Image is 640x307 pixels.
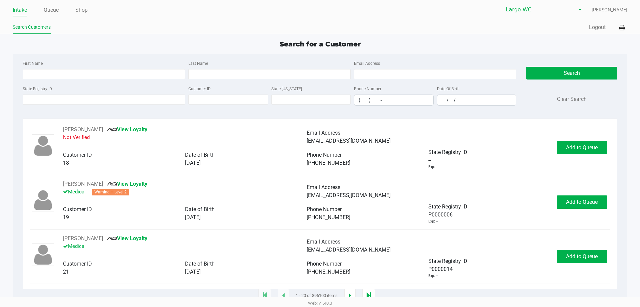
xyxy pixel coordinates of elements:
span: [DATE] [185,160,201,166]
span: Add to Queue [566,144,598,151]
button: See customer info [63,126,103,134]
button: Select [575,4,585,16]
a: View Loyalty [107,181,147,187]
p: Not Verified [63,134,307,143]
span: 1 - 20 of 896100 items [296,292,338,299]
app-submit-button: Move to last page [362,289,375,302]
kendo-maskedtextbox: Format: MM/DD/YYYY [437,95,517,106]
span: [EMAIL_ADDRESS][DOMAIN_NAME] [307,192,391,198]
button: Logout [589,23,606,31]
span: State Registry ID [428,203,467,210]
span: Email Address [307,239,340,245]
label: Phone Number [354,86,381,92]
span: [PHONE_NUMBER] [307,214,350,220]
span: Email Address [307,184,340,190]
span: Largo WC [506,6,571,14]
span: Web: v1.40.0 [308,301,332,306]
kendo-maskedtextbox: Format: (999) 999-9999 [354,95,434,106]
p: Medical [63,243,307,252]
a: View Loyalty [107,126,147,133]
label: First Name [23,60,43,66]
div: Exp: -- [428,273,438,279]
a: Intake [13,5,27,15]
span: 21 [63,269,69,275]
span: [EMAIL_ADDRESS][DOMAIN_NAME] [307,247,391,253]
span: [DATE] [185,214,201,220]
app-submit-button: Next [344,289,356,302]
span: Customer ID [63,152,92,158]
span: -- [428,156,431,164]
label: Customer ID [188,86,211,92]
a: Queue [44,5,59,15]
span: [PHONE_NUMBER] [307,160,350,166]
app-submit-button: Move to first page [258,289,271,302]
button: Add to Queue [557,141,607,154]
span: Search for a Customer [280,40,361,48]
label: Date Of Birth [437,86,460,92]
span: Customer ID [63,261,92,267]
label: Last Name [188,60,208,66]
span: Warning – Level 2 [92,189,129,195]
label: State Registry ID [23,86,52,92]
p: Medical [63,188,307,197]
span: [EMAIL_ADDRESS][DOMAIN_NAME] [307,138,391,144]
button: Clear Search [557,95,587,103]
span: State Registry ID [428,149,467,155]
span: P0000014 [428,265,453,273]
button: Add to Queue [557,195,607,209]
span: Phone Number [307,206,342,212]
span: 18 [63,160,69,166]
a: Search Customers [13,23,51,31]
div: Exp: -- [428,164,438,170]
input: Format: MM/DD/YYYY [437,95,516,105]
span: P0000006 [428,211,453,219]
label: State [US_STATE] [271,86,302,92]
app-submit-button: Previous [278,289,289,302]
a: View Loyalty [107,235,147,242]
span: Customer ID [63,206,92,212]
label: Email Address [354,60,380,66]
span: Add to Queue [566,199,598,205]
div: Exp: -- [428,219,438,224]
button: Add to Queue [557,250,607,263]
span: Date of Birth [185,261,215,267]
a: Shop [75,5,88,15]
span: 19 [63,214,69,220]
input: Format: (999) 999-9999 [354,95,433,105]
span: Date of Birth [185,206,215,212]
span: [PHONE_NUMBER] [307,269,350,275]
span: Add to Queue [566,253,598,260]
span: Email Address [307,130,340,136]
span: Phone Number [307,152,342,158]
span: [PERSON_NAME] [592,6,627,13]
button: See customer info [63,235,103,243]
span: State Registry ID [428,258,467,264]
span: Phone Number [307,261,342,267]
span: [DATE] [185,269,201,275]
span: Date of Birth [185,152,215,158]
button: See customer info [63,180,103,188]
button: Search [526,67,617,80]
